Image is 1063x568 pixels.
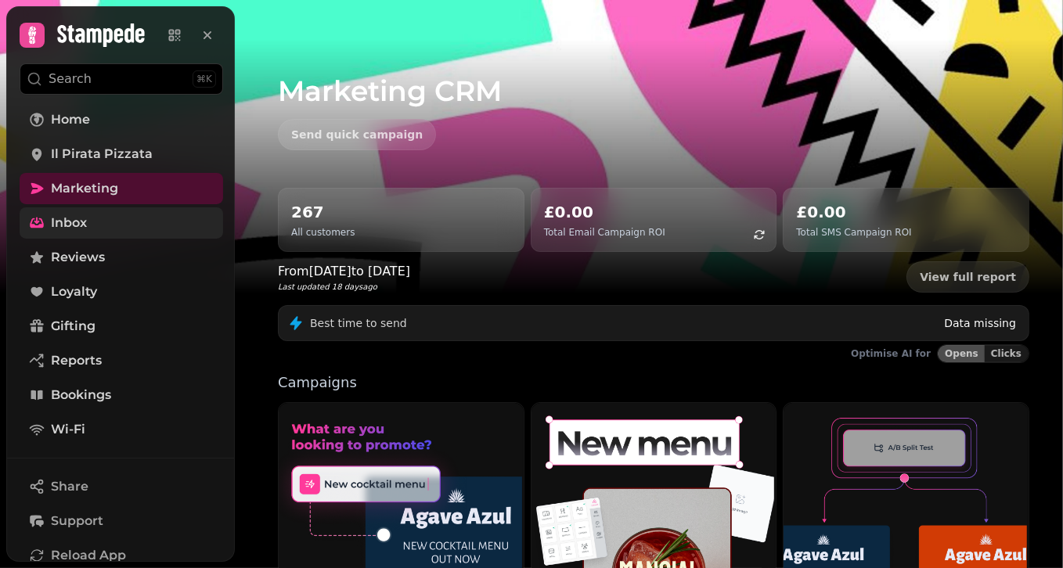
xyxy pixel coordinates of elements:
[20,173,223,204] a: Marketing
[51,145,153,164] span: Il Pirata Pizzata
[985,345,1029,362] button: Clicks
[51,546,126,565] span: Reload App
[20,379,223,411] a: Bookings
[796,226,911,239] p: Total SMS Campaign ROI
[20,242,223,273] a: Reviews
[544,226,665,239] p: Total Email Campaign ROI
[20,414,223,445] a: Wi-Fi
[945,349,978,358] span: Opens
[20,276,223,307] a: Loyalty
[51,420,85,439] span: Wi-Fi
[51,110,90,129] span: Home
[51,386,111,404] span: Bookings
[291,129,423,140] span: Send quick campaign
[51,282,97,301] span: Loyalty
[310,315,407,331] p: Best time to send
[20,207,223,239] a: Inbox
[291,201,355,223] h2: 267
[20,311,223,342] a: Gifting
[20,63,223,95] button: Search⌘K
[991,349,1022,358] span: Clicks
[746,221,773,248] button: refresh
[291,226,355,239] p: All customers
[20,505,223,537] button: Support
[51,477,88,496] span: Share
[51,317,95,336] span: Gifting
[51,248,105,267] span: Reviews
[278,281,410,293] p: Last updated 18 days ago
[20,138,223,170] a: Il Pirata Pizzata
[49,70,92,88] p: Search
[796,201,911,223] h2: £0.00
[20,345,223,376] a: Reports
[51,179,118,198] span: Marketing
[193,70,216,88] div: ⌘K
[278,38,1029,106] h1: Marketing CRM
[20,471,223,502] button: Share
[944,315,1016,331] p: Data missing
[938,345,985,362] button: Opens
[544,201,665,223] h2: £0.00
[51,351,102,370] span: Reports
[278,376,1029,390] p: Campaigns
[278,119,436,150] button: Send quick campaign
[278,262,410,281] p: From [DATE] to [DATE]
[20,104,223,135] a: Home
[851,347,931,360] p: Optimise AI for
[51,214,87,232] span: Inbox
[51,512,103,530] span: Support
[906,261,1029,293] a: View full report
